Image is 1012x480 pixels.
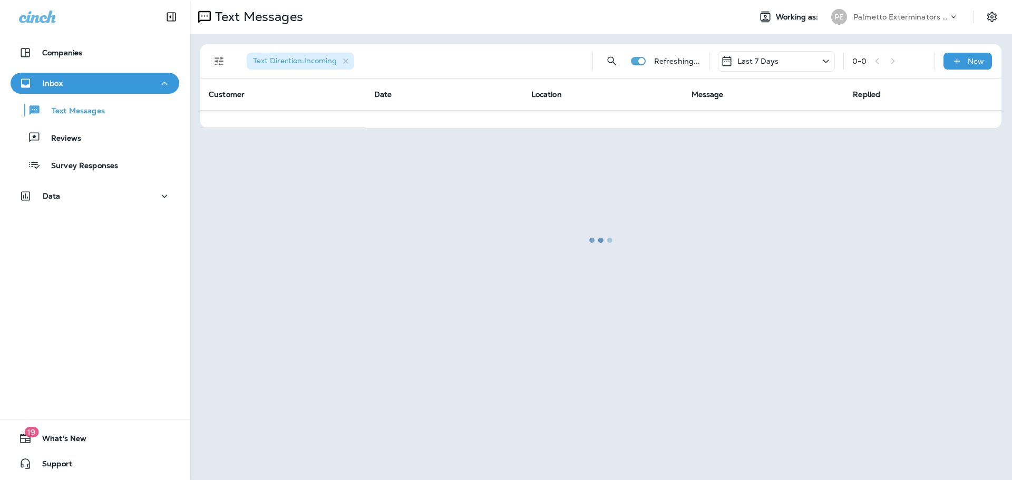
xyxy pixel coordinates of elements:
[11,73,179,94] button: Inbox
[11,42,179,63] button: Companies
[11,428,179,449] button: 19What's New
[968,57,984,65] p: New
[11,154,179,176] button: Survey Responses
[32,434,86,447] span: What's New
[24,427,38,437] span: 19
[43,79,63,87] p: Inbox
[32,459,72,472] span: Support
[11,453,179,474] button: Support
[157,6,186,27] button: Collapse Sidebar
[11,185,179,207] button: Data
[41,106,105,116] p: Text Messages
[41,134,81,144] p: Reviews
[43,192,61,200] p: Data
[11,126,179,149] button: Reviews
[11,99,179,121] button: Text Messages
[42,48,82,57] p: Companies
[41,161,118,171] p: Survey Responses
